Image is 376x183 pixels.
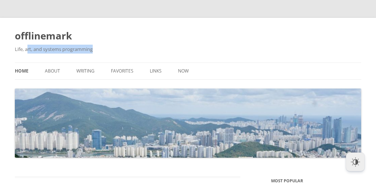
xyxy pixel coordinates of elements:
[76,63,95,79] a: Writing
[15,89,361,158] img: offlinemark
[111,63,133,79] a: Favorites
[178,63,189,79] a: Now
[150,63,162,79] a: Links
[45,63,60,79] a: About
[15,27,72,45] a: offlinemark
[15,45,361,54] h2: Life, art, and systems programming
[15,63,29,79] a: Home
